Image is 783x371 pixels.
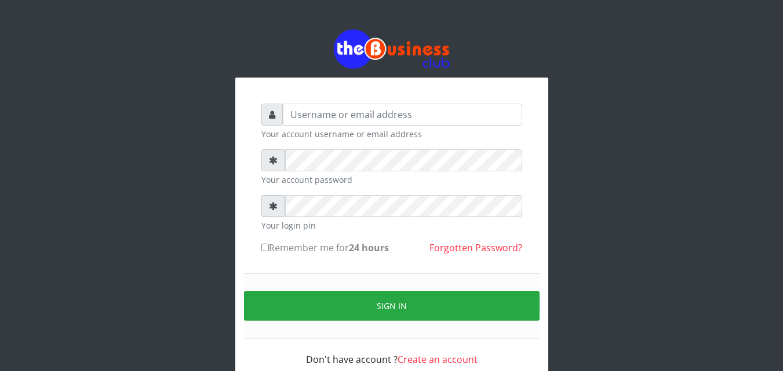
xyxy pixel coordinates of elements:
button: Sign in [244,291,540,321]
div: Don't have account ? [261,339,522,366]
input: Username or email address [283,104,522,126]
input: Remember me for24 hours [261,244,269,251]
label: Remember me for [261,241,389,255]
small: Your account username or email address [261,128,522,140]
b: 24 hours [349,241,389,254]
small: Your login pin [261,219,522,232]
a: Create an account [398,353,478,366]
small: Your account password [261,174,522,186]
a: Forgotten Password? [429,241,522,254]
